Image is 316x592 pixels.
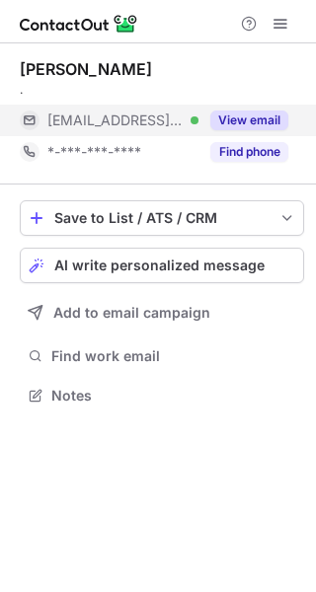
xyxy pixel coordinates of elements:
span: AI write personalized message [54,258,265,273]
img: ContactOut v5.3.10 [20,12,138,36]
button: Reveal Button [210,111,288,130]
div: [PERSON_NAME] [20,59,152,79]
button: Add to email campaign [20,295,304,331]
button: Reveal Button [210,142,288,162]
span: Add to email campaign [53,305,210,321]
button: save-profile-one-click [20,200,304,236]
span: Find work email [51,347,296,365]
button: AI write personalized message [20,248,304,283]
span: Notes [51,387,296,405]
div: Save to List / ATS / CRM [54,210,270,226]
div: . [20,81,304,99]
span: [EMAIL_ADDRESS][DOMAIN_NAME] [47,111,184,129]
button: Find work email [20,342,304,370]
button: Notes [20,382,304,409]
